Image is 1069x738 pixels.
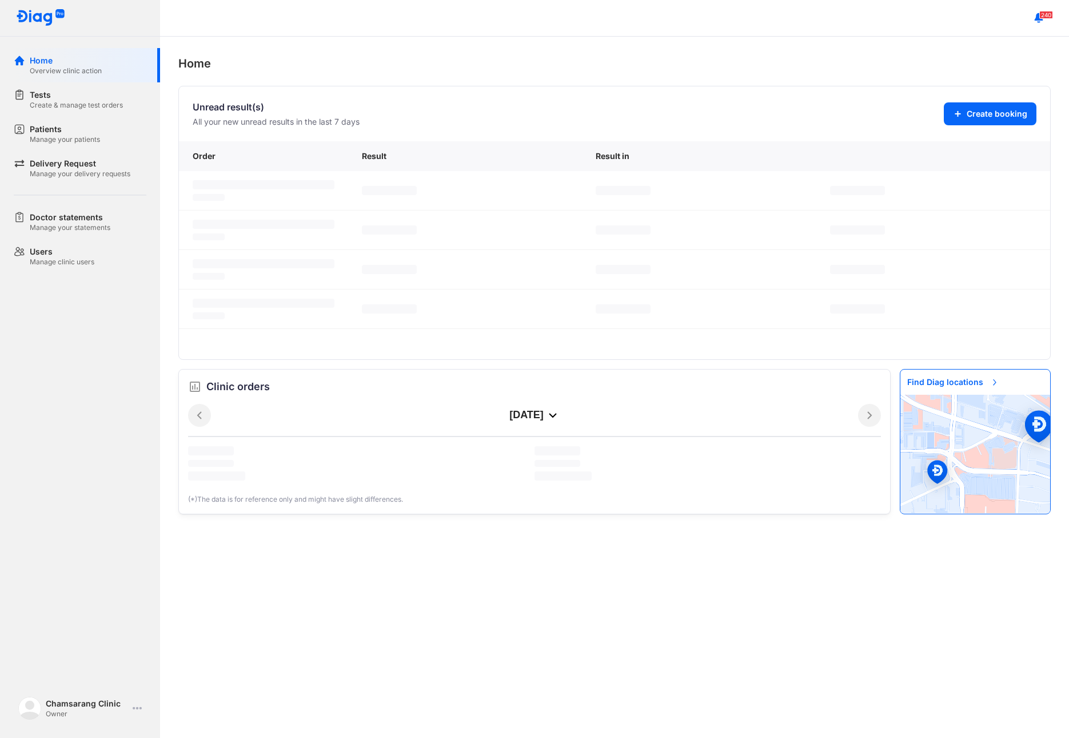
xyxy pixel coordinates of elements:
div: Manage your patients [30,135,100,144]
span: Find Diag locations [900,370,1006,395]
div: Overview clinic action [30,66,102,76]
span: ‌ [193,220,334,229]
span: ‌ [193,299,334,308]
div: Manage your statements [30,223,110,232]
div: Users [30,246,94,257]
div: Manage your delivery requests [30,169,130,178]
img: order.5a6da16c.svg [188,380,202,394]
span: ‌ [362,304,417,314]
span: ‌ [534,460,580,467]
span: ‌ [193,259,334,268]
span: ‌ [534,446,580,455]
span: ‌ [830,225,885,235]
div: Unread result(s) [193,100,360,114]
span: ‌ [362,265,417,274]
span: ‌ [193,233,225,240]
span: ‌ [596,186,651,195]
div: Owner [46,709,128,719]
div: Doctor statements [30,212,110,223]
span: ‌ [193,273,225,280]
div: (*)The data is for reference only and might have slight differences. [188,494,881,505]
button: Create booking [944,102,1036,125]
div: Tests [30,89,123,101]
div: Chamsarang Clinic [46,698,128,709]
div: Create & manage test orders [30,101,123,110]
span: ‌ [188,460,234,467]
span: Clinic orders [206,379,270,395]
span: ‌ [188,471,245,481]
div: Delivery Request [30,158,130,169]
span: ‌ [193,180,334,189]
span: Create booking [967,108,1027,120]
span: ‌ [362,225,417,235]
div: Home [178,55,1051,72]
div: Result in [582,141,816,171]
div: [DATE] [211,408,858,422]
div: Result [348,141,582,171]
span: ‌ [830,265,885,274]
div: Home [30,55,102,66]
img: logo [16,9,65,27]
span: ‌ [596,225,651,235]
span: ‌ [596,304,651,314]
span: ‌ [188,446,234,455]
span: ‌ [193,312,225,319]
span: ‌ [830,304,885,314]
div: Manage clinic users [30,257,94,267]
span: ‌ [362,186,417,195]
img: logo [18,697,41,720]
span: ‌ [193,194,225,201]
div: Patients [30,124,100,135]
div: Order [179,141,348,171]
span: ‌ [534,471,592,481]
span: 240 [1039,11,1053,19]
span: ‌ [830,186,885,195]
span: ‌ [596,265,651,274]
div: All your new unread results in the last 7 days [193,116,360,128]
